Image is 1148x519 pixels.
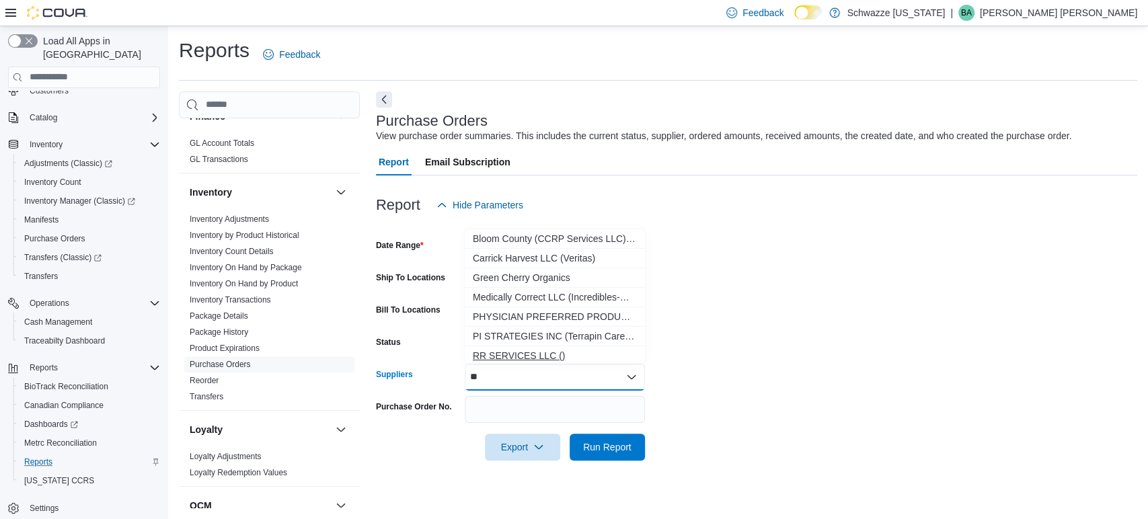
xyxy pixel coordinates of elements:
button: Canadian Compliance [13,396,165,415]
a: Inventory Manager (Classic) [19,193,141,209]
span: Hide Parameters [453,198,523,212]
img: Cova [27,6,87,19]
button: Inventory [333,184,349,200]
button: Metrc Reconciliation [13,434,165,452]
span: Bloom County (CCRP Services LLC) (RR Services) [473,232,637,245]
span: Load All Apps in [GEOGRAPHIC_DATA] [38,34,160,61]
span: Reorder [190,375,219,386]
span: Transfers [190,391,223,402]
a: Customers [24,83,74,99]
button: [US_STATE] CCRS [13,471,165,490]
span: Reports [24,360,160,376]
a: Adjustments (Classic) [13,154,165,173]
span: Cash Management [19,314,160,330]
a: Settings [24,500,64,516]
p: [PERSON_NAME] [PERSON_NAME] [980,5,1137,21]
span: Settings [30,503,59,514]
span: Loyalty Redemption Values [190,467,287,478]
span: Manifests [24,214,59,225]
span: Manifests [19,212,160,228]
div: Finance [179,135,360,173]
span: Email Subscription [425,149,510,175]
a: Traceabilty Dashboard [19,333,110,349]
h3: Purchase Orders [376,113,488,129]
span: Customers [30,85,69,96]
div: Choose from the following options [465,229,645,483]
a: Product Expirations [190,344,260,353]
span: Canadian Compliance [19,397,160,413]
span: Reports [30,362,58,373]
a: Reports [19,454,58,470]
span: RR SERVICES LLC () [473,349,637,362]
span: Feedback [279,48,320,61]
button: Manifests [13,210,165,229]
span: Export [493,434,552,461]
span: Metrc Reconciliation [19,435,160,451]
span: Inventory Manager (Classic) [24,196,135,206]
button: Reports [13,452,165,471]
button: OCM [333,497,349,514]
span: Inventory Count Details [190,246,274,257]
a: Transfers (Classic) [19,249,107,266]
span: Transfers (Classic) [24,252,102,263]
span: Traceabilty Dashboard [24,335,105,346]
a: Package Details [190,311,248,321]
span: Dashboards [19,416,160,432]
span: Inventory [30,139,63,150]
a: Reorder [190,376,219,385]
button: Cash Management [13,313,165,331]
span: Product Expirations [190,343,260,354]
button: Settings [3,498,165,518]
span: Inventory [24,136,160,153]
span: BA [961,5,972,21]
span: Dashboards [24,419,78,430]
a: Canadian Compliance [19,397,109,413]
button: Next [376,91,392,108]
a: Inventory On Hand by Product [190,279,298,288]
label: Suppliers [376,369,413,380]
button: Purchase Orders [13,229,165,248]
a: BioTrack Reconciliation [19,378,114,395]
a: Feedback [258,41,326,68]
h3: Inventory [190,186,232,199]
a: GL Account Totals [190,138,254,148]
span: Purchase Orders [19,231,160,247]
span: GL Account Totals [190,138,254,149]
a: Package History [190,327,248,337]
button: Bloom County (CCRP Services LLC) (RR Services) [465,229,645,249]
div: Brandon Allen Benoit [958,5,974,21]
span: Customers [24,82,160,99]
span: Transfers [19,268,160,284]
span: Reports [19,454,160,470]
span: Green Cherry Organics [473,271,637,284]
span: Adjustments (Classic) [24,158,112,169]
span: Reports [24,456,52,467]
span: Package History [190,327,248,337]
span: Inventory On Hand by Product [190,278,298,289]
label: Date Range [376,240,424,251]
button: Operations [3,294,165,313]
span: Canadian Compliance [24,400,104,411]
a: Transfers (Classic) [13,248,165,267]
span: PI STRATEGIES INC (Terrapin Care Station) [473,329,637,343]
span: Inventory On Hand by Package [190,262,302,273]
span: Medically Correct LLC (Incredibles-MIP) (INC/INCW) [473,290,637,304]
span: Operations [24,295,160,311]
span: Cash Management [24,317,92,327]
span: Catalog [24,110,160,126]
button: Catalog [24,110,63,126]
span: Run Report [583,440,632,454]
span: Carrick Harvest LLC (Veritas) [473,251,637,265]
span: PHYSICIAN PREFERRED PRODUCTS LLC (DOCS APOTHECARY) [473,310,637,323]
button: Transfers [13,267,165,286]
span: Inventory by Product Historical [190,230,299,241]
label: Status [376,337,401,348]
span: Operations [30,298,69,309]
button: BioTrack Reconciliation [13,377,165,396]
a: Loyalty Adjustments [190,452,262,461]
button: Hide Parameters [431,192,529,218]
button: OCM [190,499,330,512]
a: Inventory On Hand by Package [190,263,302,272]
span: Inventory Transactions [190,294,271,305]
a: Dashboards [19,416,83,432]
